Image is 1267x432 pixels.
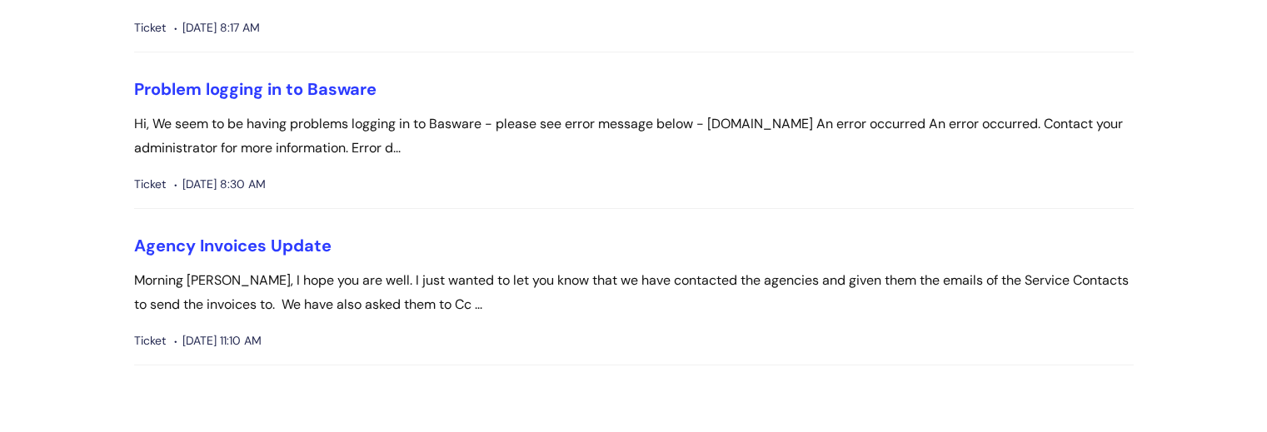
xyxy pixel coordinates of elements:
a: Problem logging in to Basware [134,78,377,100]
span: Ticket [134,330,166,351]
a: Agency Invoices Update [134,235,332,256]
p: Morning [PERSON_NAME], I hope you are well. I just wanted to let you know that we have contacted ... [134,269,1134,317]
p: Hi, We seem to be having problems logging in to Basware - please see error message below - [DOMAI... [134,112,1134,161]
span: Ticket [134,17,166,38]
span: [DATE] 8:30 AM [174,174,266,195]
span: [DATE] 8:17 AM [174,17,260,38]
span: [DATE] 11:10 AM [174,330,262,351]
span: Ticket [134,174,166,195]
